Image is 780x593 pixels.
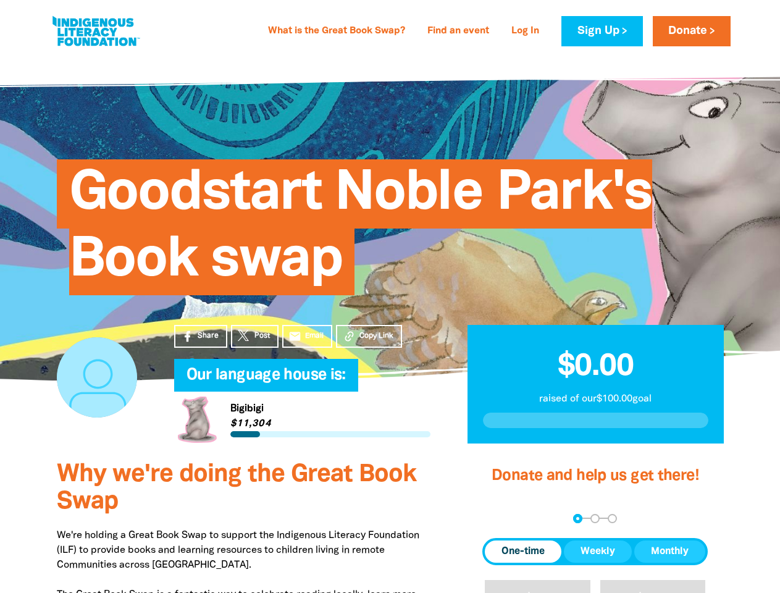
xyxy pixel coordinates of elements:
a: Share [174,325,227,348]
span: Share [198,330,219,342]
button: Monthly [634,540,705,563]
span: $0.00 [558,353,634,381]
button: Navigate to step 1 of 3 to enter your donation amount [573,514,582,523]
button: Weekly [564,540,632,563]
a: Donate [653,16,731,46]
h6: My Team [174,379,430,387]
p: raised of our $100.00 goal [483,392,708,406]
a: emailEmail [282,325,333,348]
span: Our language house is: [187,368,346,392]
a: Sign Up [561,16,642,46]
span: Weekly [581,544,615,559]
button: One-time [485,540,561,563]
a: Find an event [420,22,497,41]
button: Navigate to step 3 of 3 to enter your payment details [608,514,617,523]
span: Donate and help us get there! [492,469,699,483]
span: Monthly [651,544,689,559]
a: What is the Great Book Swap? [261,22,413,41]
i: email [288,330,301,343]
button: Copy Link [336,325,402,348]
span: Why we're doing the Great Book Swap [57,463,416,513]
div: Donation frequency [482,538,708,565]
span: One-time [501,544,545,559]
span: Post [254,330,270,342]
button: Navigate to step 2 of 3 to enter your details [590,514,600,523]
a: Post [231,325,279,348]
span: Copy Link [359,330,393,342]
span: Email [305,330,324,342]
a: Log In [504,22,547,41]
span: Goodstart Noble Park's Book swap [69,169,653,295]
